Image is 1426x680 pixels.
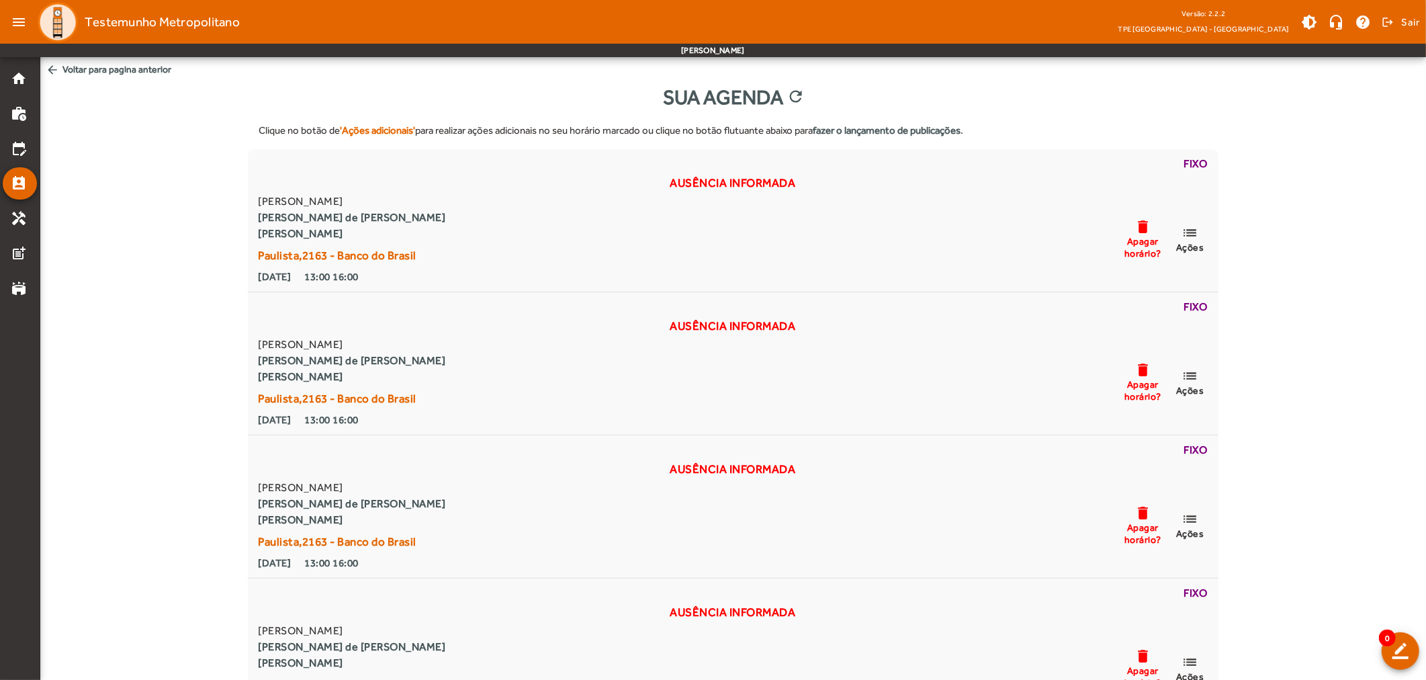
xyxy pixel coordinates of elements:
mat-icon: list [1182,368,1198,384]
span: Sair [1401,11,1421,33]
mat-icon: menu [5,9,32,36]
span: Apagar horário? [1123,235,1163,259]
mat-icon: handyman [11,210,27,226]
span: [PERSON_NAME] [258,337,445,353]
strong: [PERSON_NAME] de [PERSON_NAME] [258,353,445,369]
mat-icon: delete [1135,218,1151,235]
strong: [PERSON_NAME] de [PERSON_NAME] [258,639,445,655]
div: Sua Agenda [40,82,1426,112]
span: Testemunho Metropolitano [85,11,240,33]
strong: [PERSON_NAME] de [PERSON_NAME] [258,210,445,226]
strong: [DATE] [258,412,291,428]
button: Sair [1380,12,1421,32]
span: Apagar horário? [1123,378,1163,402]
mat-icon: delete [1135,362,1151,378]
strong: 13:00 16:00 [304,269,359,285]
mat-icon: refresh [787,87,803,108]
mat-icon: delete [1135,505,1151,521]
span: TPE [GEOGRAPHIC_DATA] - [GEOGRAPHIC_DATA] [1118,22,1289,36]
span: Ações [1176,527,1204,540]
div: Fixo [255,585,1210,604]
span: 0 [1379,630,1396,646]
div: Paulista,2163 - Banco do Brasil [258,390,445,407]
div: Ausência informada [255,175,1210,191]
span: [PERSON_NAME] [258,480,445,496]
mat-icon: edit_calendar [11,140,27,157]
div: Paulista,2163 - Banco do Brasil [258,534,445,550]
strong: [DATE] [258,555,291,571]
span: [PERSON_NAME] [258,194,445,210]
div: Versão: 2.2.2 [1118,5,1289,22]
mat-icon: stadium [11,280,27,296]
strong: [PERSON_NAME] [258,226,445,242]
span: Ações [1176,384,1204,396]
span: Voltar para pagina anterior [40,57,1426,82]
img: Logo TPE [38,2,78,42]
div: Ausência informada [255,604,1210,620]
mat-icon: perm_contact_calendar [11,175,27,192]
span: Apagar horário? [1123,521,1163,546]
div: Paulista,2163 - Banco do Brasil [258,247,445,263]
div: Fixo [255,156,1210,175]
strong: [PERSON_NAME] de [PERSON_NAME] [258,496,445,512]
div: Fixo [255,442,1210,461]
span: Ações [1176,241,1204,253]
mat-icon: post_add [11,245,27,261]
strong: 'Ações adicionais' [340,124,415,136]
mat-icon: work_history [11,105,27,122]
div: Fixo [255,299,1210,318]
strong: 13:00 16:00 [304,555,359,571]
strong: [PERSON_NAME] [258,369,445,385]
div: Ausência informada [255,318,1210,334]
div: Ausência informada [255,461,1210,477]
strong: [DATE] [258,269,291,285]
mat-icon: list [1182,654,1198,671]
mat-icon: list [1182,511,1198,527]
mat-icon: delete [1135,648,1151,665]
strong: fazer o lançamento de publicações [813,124,961,136]
span: [PERSON_NAME] [258,623,445,639]
div: Clique no botão de para realizar ações adicionais no seu horário marcado ou clique no botão flutu... [248,112,1218,149]
strong: [PERSON_NAME] [258,655,445,671]
strong: 13:00 16:00 [304,412,359,428]
a: Testemunho Metropolitano [32,2,240,42]
strong: [PERSON_NAME] [258,512,445,528]
mat-icon: home [11,71,27,87]
mat-icon: arrow_back [46,63,59,77]
mat-icon: list [1182,224,1198,241]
